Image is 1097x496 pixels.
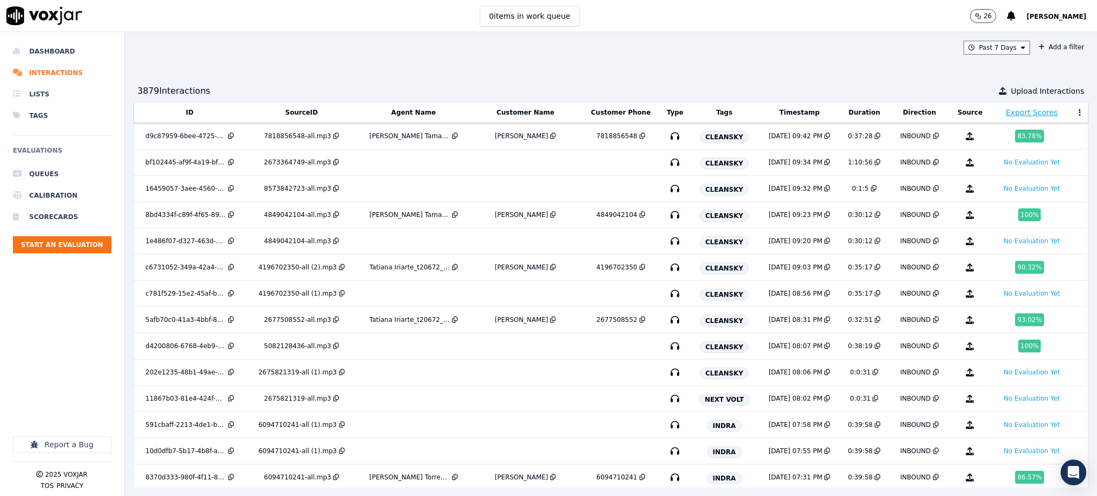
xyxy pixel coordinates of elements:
[848,420,873,429] div: 0:39:58
[848,263,873,272] div: 0:35:17
[707,420,742,432] span: INDRA
[6,6,82,25] img: voxjar logo
[495,211,548,219] div: [PERSON_NAME]
[264,211,331,219] div: 4849042104-all.mp3
[146,420,226,429] div: 591cbaff-2213-4de1-b414-c2ab5cd30855
[13,41,111,62] a: Dashboard
[700,157,749,169] span: CLEANSKY
[146,394,226,403] div: 11867b03-81e4-424f-a19a-76658fa3f98d
[1026,13,1086,20] span: [PERSON_NAME]
[370,315,450,324] div: Tatiana Iriarte_t20672_CLEANSKY
[852,184,869,193] div: 0:1:5
[700,210,749,222] span: CLEANSKY
[258,263,336,272] div: 4196702350-all (2).mp3
[146,263,226,272] div: c6731052-349a-42a4-b4bf-3ecb497f58ba
[258,420,336,429] div: 6094710241-all (1).mp3
[495,132,548,140] div: [PERSON_NAME]
[1015,313,1044,326] div: 93.02 %
[146,237,226,245] div: 1e486f07-d327-463d-b28e-55591e5e1234
[264,342,331,350] div: 5082128436-all.mp3
[370,263,450,272] div: Tatiana Iriarte_t20672_CLEANSKY
[769,447,822,455] div: [DATE] 07:55 PM
[13,163,111,185] li: Queues
[848,473,873,482] div: 0:39:58
[769,132,822,140] div: [DATE] 09:42 PM
[146,211,226,219] div: 8bd4334f-c89f-4f65-89ca-6f8ca246ed4e
[769,211,822,219] div: [DATE] 09:23 PM
[900,473,931,482] div: INBOUND
[716,108,732,117] button: Tags
[596,473,637,482] div: 6094710241
[591,108,650,117] button: Customer Phone
[1000,445,1064,457] button: No Evaluation Yet
[264,184,331,193] div: 8573842723-all.mp3
[848,108,880,117] button: Duration
[146,158,226,167] div: bf102445-af9f-4a19-bf2a-4ff0c7ed10bd
[848,447,873,455] div: 0:39:58
[900,368,931,377] div: INBOUND
[1026,10,1097,22] button: [PERSON_NAME]
[596,315,637,324] div: 2677508552
[958,108,983,117] button: Source
[1000,418,1064,431] button: No Evaluation Yet
[1000,235,1064,247] button: No Evaluation Yet
[13,236,111,253] button: Start an Evaluation
[900,289,931,298] div: INBOUND
[1018,340,1041,352] div: 100 %
[1006,107,1058,118] button: Export Scores
[700,289,749,300] span: CLEANSKY
[13,185,111,206] li: Calibration
[1034,41,1088,54] button: Add a filter
[900,184,931,193] div: INBOUND
[495,473,548,482] div: [PERSON_NAME]
[1011,86,1084,96] span: Upload Interactions
[146,289,226,298] div: c781f529-15e2-45af-bcda-ff15742d7367
[769,473,822,482] div: [DATE] 07:31 PM
[779,108,820,117] button: Timestamp
[900,132,931,140] div: INBOUND
[370,132,450,140] div: [PERSON_NAME] Tamayo_c20987_CLEANSKY
[848,211,873,219] div: 0:30:12
[186,108,193,117] button: ID
[1015,261,1044,274] div: 90.32 %
[138,85,211,97] div: 3879 Interaction s
[146,184,226,193] div: 16459057-3aee-4560-9757-9550ad417667
[13,206,111,228] li: Scorecards
[264,132,331,140] div: 7818856548-all.mp3
[970,9,996,23] button: 26
[264,237,331,245] div: 4849042104-all.mp3
[850,368,871,377] div: 0:0:31
[264,394,331,403] div: 2675821319-all.mp3
[903,108,936,117] button: Direction
[700,367,749,379] span: CLEANSKY
[700,262,749,274] span: CLEANSKY
[1000,366,1064,379] button: No Evaluation Yet
[700,341,749,353] span: CLEANSKY
[391,108,435,117] button: Agent Name
[769,237,822,245] div: [DATE] 09:20 PM
[769,420,822,429] div: [DATE] 07:58 PM
[258,289,336,298] div: 4196702350-all (1).mp3
[146,132,226,140] div: d9c87959-6bee-4725-bf2e-e989ebc04c69
[848,237,873,245] div: 0:30:12
[900,420,931,429] div: INBOUND
[1000,392,1064,405] button: No Evaluation Yet
[700,184,749,196] span: CLEANSKY
[769,315,822,324] div: [DATE] 08:31 PM
[13,105,111,126] a: Tags
[983,12,991,20] p: 26
[13,437,111,453] button: Report a Bug
[769,368,822,377] div: [DATE] 08:06 PM
[13,62,111,84] li: Interactions
[1000,182,1064,195] button: No Evaluation Yet
[264,158,331,167] div: 2673364749-all.mp3
[848,132,873,140] div: 0:37:28
[258,368,336,377] div: 2675821319-all (1).mp3
[596,211,637,219] div: 4849042104
[900,263,931,272] div: INBOUND
[700,131,749,143] span: CLEANSKY
[495,315,548,324] div: [PERSON_NAME]
[900,315,931,324] div: INBOUND
[13,144,111,163] h6: Evaluations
